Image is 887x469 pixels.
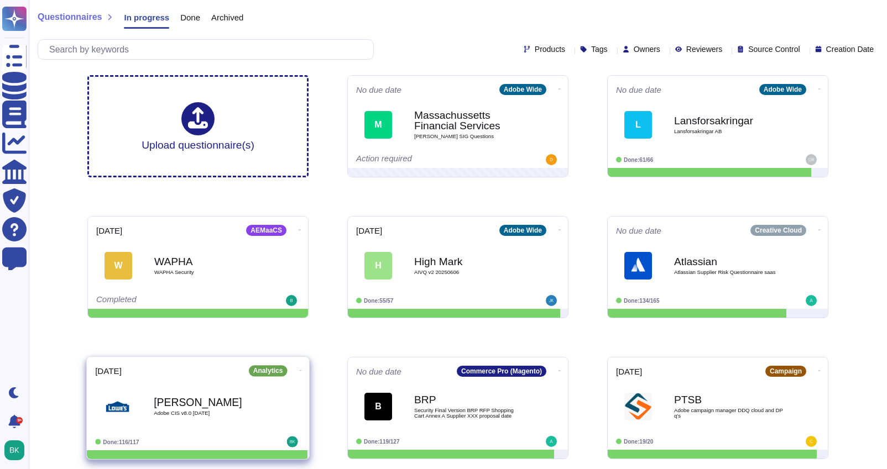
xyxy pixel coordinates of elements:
[414,256,525,267] b: High Mark
[356,86,401,94] span: No due date
[806,436,817,447] img: user
[364,393,392,420] div: B
[546,436,557,447] img: user
[634,45,660,53] span: Owners
[759,84,806,95] div: Adobe Wide
[806,295,817,306] img: user
[535,45,565,53] span: Products
[765,366,806,377] div: Campaign
[686,45,722,53] span: Reviewers
[806,154,817,165] img: user
[103,439,139,445] span: Done: 116/117
[356,226,382,235] span: [DATE]
[356,154,492,165] div: Action required
[414,408,525,418] span: Security Final Version BRP RFP Shopping Cart Annex A Supplier XXX proposal date
[2,438,32,462] button: user
[624,111,652,139] div: L
[96,226,122,235] span: [DATE]
[364,111,392,139] div: M
[364,252,392,280] div: H
[546,154,557,165] img: user
[624,393,652,420] img: Logo
[249,365,288,376] div: Analytics
[364,439,400,445] span: Done: 119/127
[616,367,642,376] span: [DATE]
[364,298,393,304] span: Done: 55/57
[246,225,286,236] div: AEMaaCS
[4,440,24,460] img: user
[38,13,102,22] span: Questionnaires
[44,40,373,59] input: Search by keywords
[546,295,557,306] img: user
[674,115,785,126] b: Lansforsakringar
[414,270,525,275] span: AIVQ v2 20250606
[591,45,608,53] span: Tags
[624,157,653,163] span: Done: 61/66
[674,408,785,418] span: Adobe campaign manager DDQ cloud and DP q's
[96,295,232,306] div: Completed
[499,225,546,236] div: Adobe Wide
[414,394,525,405] b: BRP
[826,45,874,53] span: Creation Date
[103,392,132,420] img: Logo
[105,252,132,280] div: W
[414,110,525,131] b: Massachussetts Financial Services
[180,13,200,22] span: Done
[616,86,661,94] span: No due date
[154,270,265,275] span: WAPHA Security
[624,298,660,304] span: Done: 134/165
[287,436,298,447] img: user
[154,397,265,407] b: [PERSON_NAME]
[674,256,785,267] b: Atlassian
[750,225,806,236] div: Creative Cloud
[457,366,546,377] div: Commerce Pro (Magento)
[674,270,785,275] span: Atlassian Supplier Risk Questionnaire saas
[286,295,297,306] img: user
[211,13,243,22] span: Archived
[16,417,23,424] div: 9+
[154,256,265,267] b: WAPHA
[124,13,169,22] span: In progress
[499,84,546,95] div: Adobe Wide
[674,394,785,405] b: PTSB
[142,102,254,150] div: Upload questionnaire(s)
[624,439,653,445] span: Done: 19/20
[624,252,652,280] img: Logo
[414,134,525,139] span: [PERSON_NAME] SIG Questions
[616,226,661,235] span: No due date
[95,367,122,375] span: [DATE]
[748,45,800,53] span: Source Control
[154,410,265,416] span: Adobe CIS v8.0 [DATE]
[674,129,785,134] span: Lansforsakringar AB
[356,367,401,376] span: No due date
